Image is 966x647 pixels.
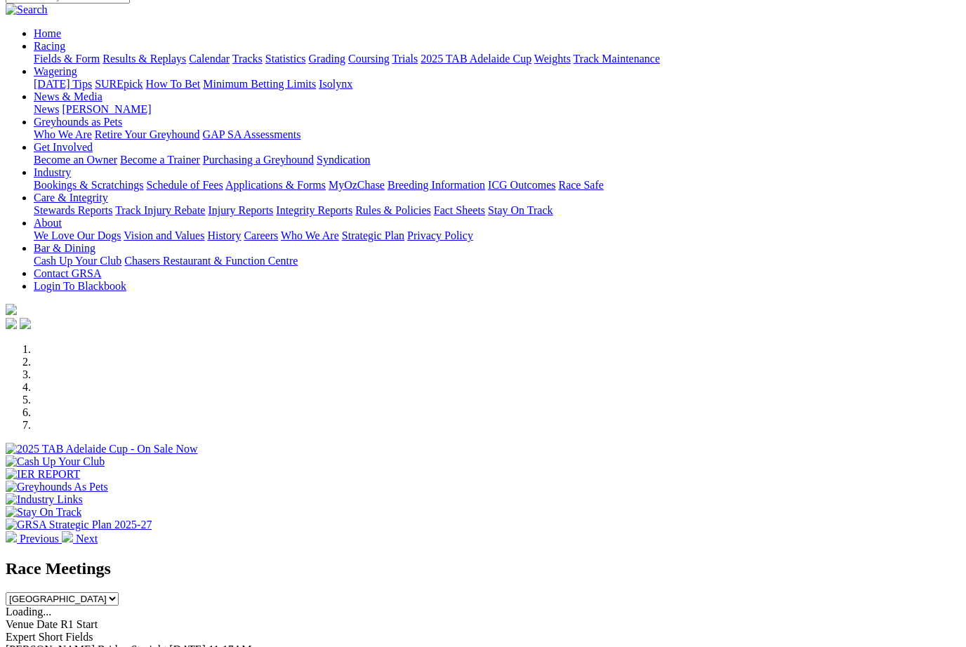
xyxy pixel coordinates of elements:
a: 2025 TAB Adelaide Cup [421,53,531,65]
div: Care & Integrity [34,204,960,217]
div: Industry [34,179,960,192]
a: Stay On Track [488,204,553,216]
a: Track Injury Rebate [115,204,205,216]
a: Stewards Reports [34,204,112,216]
a: Previous [6,533,62,545]
a: Track Maintenance [574,53,660,65]
a: We Love Our Dogs [34,229,121,241]
a: Privacy Policy [407,229,473,241]
img: logo-grsa-white.png [6,304,17,315]
img: chevron-left-pager-white.svg [6,531,17,542]
span: Previous [20,533,59,545]
a: Weights [534,53,571,65]
h2: Race Meetings [6,559,960,578]
a: Trials [392,53,418,65]
a: Breeding Information [388,179,485,191]
img: Cash Up Your Club [6,455,105,468]
a: Results & Replays [102,53,186,65]
a: Industry [34,166,71,178]
span: R1 Start [60,618,98,630]
img: IER REPORT [6,468,80,481]
a: Isolynx [319,78,352,90]
a: Greyhounds as Pets [34,116,122,128]
a: Race Safe [558,179,603,191]
span: Short [39,631,63,643]
a: Wagering [34,65,77,77]
div: Racing [34,53,960,65]
a: Racing [34,40,65,52]
a: Integrity Reports [276,204,352,216]
img: Stay On Track [6,506,81,519]
img: GRSA Strategic Plan 2025-27 [6,519,152,531]
img: Industry Links [6,493,83,506]
img: chevron-right-pager-white.svg [62,531,73,542]
div: Wagering [34,78,960,91]
span: Expert [6,631,36,643]
a: Retire Your Greyhound [95,128,200,140]
div: Get Involved [34,154,960,166]
a: History [207,229,241,241]
span: Venue [6,618,34,630]
a: Care & Integrity [34,192,108,204]
a: Calendar [189,53,230,65]
a: Careers [244,229,278,241]
img: twitter.svg [20,318,31,329]
div: About [34,229,960,242]
a: Become an Owner [34,154,117,166]
a: Injury Reports [208,204,273,216]
img: Search [6,4,48,16]
a: GAP SA Assessments [203,128,301,140]
div: News & Media [34,103,960,116]
a: Bookings & Scratchings [34,179,143,191]
a: Fields & Form [34,53,100,65]
a: Purchasing a Greyhound [203,154,314,166]
a: Minimum Betting Limits [203,78,316,90]
span: Next [76,533,98,545]
a: Tracks [232,53,263,65]
img: Greyhounds As Pets [6,481,108,493]
img: 2025 TAB Adelaide Cup - On Sale Now [6,443,198,455]
a: Schedule of Fees [146,179,223,191]
a: [DATE] Tips [34,78,92,90]
a: Statistics [265,53,306,65]
a: Contact GRSA [34,267,101,279]
a: ICG Outcomes [488,179,555,191]
a: Fact Sheets [434,204,485,216]
a: MyOzChase [329,179,385,191]
img: facebook.svg [6,318,17,329]
a: Who We Are [34,128,92,140]
a: Chasers Restaurant & Function Centre [124,255,298,267]
span: Fields [65,631,93,643]
a: News [34,103,59,115]
a: Next [62,533,98,545]
div: Greyhounds as Pets [34,128,960,141]
a: Get Involved [34,141,93,153]
a: About [34,217,62,229]
a: SUREpick [95,78,143,90]
span: Loading... [6,606,51,618]
a: News & Media [34,91,102,102]
a: Syndication [317,154,370,166]
a: [PERSON_NAME] [62,103,151,115]
a: Applications & Forms [225,179,326,191]
a: Grading [309,53,345,65]
span: Date [37,618,58,630]
a: How To Bet [146,78,201,90]
a: Become a Trainer [120,154,200,166]
a: Home [34,27,61,39]
a: Cash Up Your Club [34,255,121,267]
a: Who We Are [281,229,339,241]
a: Bar & Dining [34,242,95,254]
a: Rules & Policies [355,204,431,216]
a: Coursing [348,53,390,65]
div: Bar & Dining [34,255,960,267]
a: Login To Blackbook [34,280,126,292]
a: Strategic Plan [342,229,404,241]
a: Vision and Values [124,229,204,241]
